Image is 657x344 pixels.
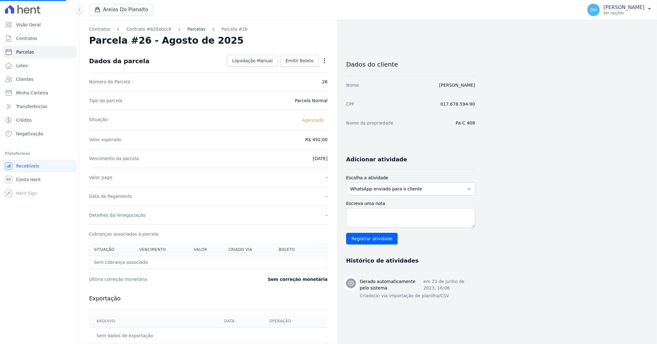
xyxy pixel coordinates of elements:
span: Liquidação Manual [232,58,273,64]
button: Areias Do Planalto [89,4,153,15]
h3: Dados do cliente [346,61,475,68]
span: Transferências [16,103,47,110]
span: Visão Geral [16,22,41,28]
a: Lotes [2,59,76,72]
th: Vencimento [134,243,189,256]
dt: CPF [346,101,354,107]
a: Crédito [2,114,76,126]
span: Recebíveis [16,163,39,169]
th: Situação [89,243,134,256]
h3: Adicionar atividade [346,156,407,163]
dt: Número da Parcela [89,79,130,85]
input: Registrar atividade [346,233,398,245]
span: Emitir Boleto [286,58,314,64]
dt: Tipo da parcela [89,98,122,104]
dt: Detalhes da renegociação [89,212,146,218]
dd: 26 [322,79,328,85]
span: DH [590,8,597,12]
dt: Nome da propriedade [346,120,393,126]
th: Criado via [224,243,274,256]
span: Lotes [16,63,28,69]
p: [PERSON_NAME] [603,4,645,11]
span: Contratos [16,35,37,41]
a: Minha Carteira [2,87,76,99]
h3: Histórico de atividades [346,257,419,264]
dd: R$ 492,00 [305,137,328,143]
span: Parcelas [16,49,34,55]
a: Clientes [2,73,76,85]
a: Parcelas [2,46,76,58]
th: Arquivo [89,315,217,328]
label: Escreva uma nota [346,200,475,207]
span: Minha Carteira [16,90,48,96]
a: Liquidação Manual [227,55,278,67]
dt: Situação [89,116,108,124]
dd: - [326,193,328,199]
a: Visão Geral [2,19,76,31]
th: Sem cobrança associada [89,256,274,269]
span: Clientes [16,76,33,82]
dt: Vencimento da parcela [89,155,139,162]
a: Contratos [89,26,110,33]
a: Negativação [2,128,76,140]
h3: Gerado automaticamente pelo sistema [360,278,423,291]
dd: Sem correção monetária [268,276,328,282]
dt: Valor pago [89,174,112,181]
th: Data [217,315,262,328]
dt: Última correção monetária [89,276,230,282]
nav: Breadcrumb [89,26,328,33]
a: Recebíveis [2,160,76,172]
button: DH [PERSON_NAME] Ver opções [582,1,657,19]
h2: Parcela #26 - Agosto de 2025 [89,35,244,46]
dt: Nome [346,82,359,88]
a: Conta Hent [2,173,76,186]
div: Dados da parcela [89,57,149,65]
a: Contratos [2,32,76,45]
span: Agendado [298,116,328,124]
dd: 017.678.594-90 [440,101,475,107]
dd: Parcela Normal [295,98,328,104]
span: Negativação [16,131,43,137]
a: Emitir Boleto [280,55,319,67]
a: Parcela #26 [221,26,248,33]
th: Operação [262,315,328,328]
div: Plataformas [5,150,74,157]
th: Valor [189,243,224,256]
span: Conta Hent [16,176,41,183]
p: Ver opções [603,11,645,15]
a: Parcelas [187,26,205,33]
td: Sem dados de exportação [89,328,217,344]
dd: - [326,212,328,218]
a: [PERSON_NAME] [439,83,475,88]
a: Contrato #820abcc6 [126,26,171,33]
p: em 23 de Junho de 2023, 16:06 [423,278,475,291]
span: Crédito [16,117,32,123]
dd: [DATE] [313,155,328,162]
dd: Pa-C 408 [456,120,475,126]
dd: - [326,174,328,181]
p: Criado(a) via importação de planilha/CSV [360,293,475,299]
dt: Data de Pagamento [89,193,132,199]
dt: Cobranças associadas à parcela [89,231,158,237]
th: Boleto [274,243,313,256]
h3: Exportação [89,295,328,302]
a: Transferências [2,100,76,113]
dt: Valor esperado [89,137,122,143]
label: Escolha a atividade [346,175,475,181]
